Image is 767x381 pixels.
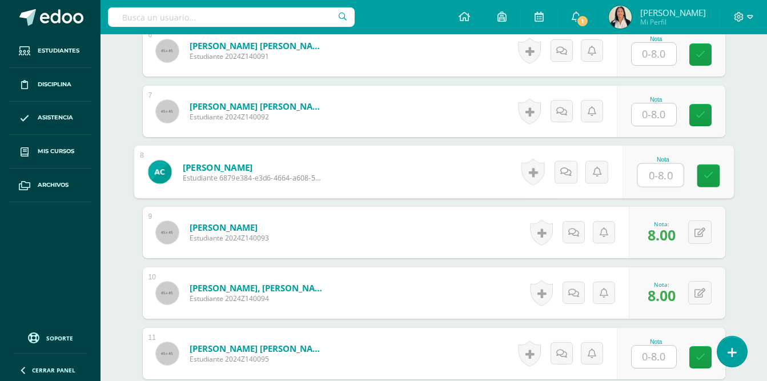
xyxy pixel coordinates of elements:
a: [PERSON_NAME] [PERSON_NAME] [190,343,327,354]
div: Nota: [648,220,676,228]
img: 45x45 [156,221,179,244]
span: Estudiantes [38,46,79,55]
img: 5646e51e29a9702aa3aeb522d05c465d.png [148,160,171,183]
span: 8.00 [648,286,676,305]
div: Nota: [648,280,676,288]
a: [PERSON_NAME] [190,222,269,233]
span: Archivos [38,181,69,190]
a: [PERSON_NAME] [PERSON_NAME] [190,101,327,112]
span: Soporte [46,334,73,342]
span: Asistencia [38,113,73,122]
div: Nota [631,36,681,42]
img: 45x45 [156,100,179,123]
span: Mi Perfil [640,17,706,27]
img: efadfde929624343223942290f925837.png [609,6,632,29]
div: Nota [631,97,681,103]
span: Estudiante 2024Z140092 [190,112,327,122]
a: Disciplina [9,68,91,102]
span: 1 [576,15,589,27]
span: 8.00 [648,225,676,244]
input: 0-8.0 [637,164,683,187]
span: Disciplina [38,80,71,89]
input: 0-8.0 [632,43,676,65]
a: [PERSON_NAME] [PERSON_NAME] [190,40,327,51]
img: 45x45 [156,282,179,304]
div: Nota [637,157,689,163]
span: Estudiante 2024Z140093 [190,233,269,243]
span: Estudiante 2024Z140094 [190,294,327,303]
a: Archivos [9,169,91,202]
input: 0-8.0 [632,103,676,126]
a: Mis cursos [9,135,91,169]
img: 45x45 [156,342,179,365]
img: 45x45 [156,39,179,62]
span: Estudiante 6879e384-e3d6-4664-a608-51064f86c784 [182,173,323,183]
span: Estudiante 2024Z140091 [190,51,327,61]
span: Mis cursos [38,147,74,156]
a: Soporte [14,330,87,345]
a: Asistencia [9,102,91,135]
a: [PERSON_NAME] [182,161,323,173]
span: [PERSON_NAME] [640,7,706,18]
a: Estudiantes [9,34,91,68]
a: [PERSON_NAME], [PERSON_NAME] [190,282,327,294]
input: Busca un usuario... [108,7,355,27]
div: Nota [631,339,681,345]
span: Estudiante 2024Z140095 [190,354,327,364]
span: Cerrar panel [32,366,75,374]
input: 0-8.0 [632,346,676,368]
